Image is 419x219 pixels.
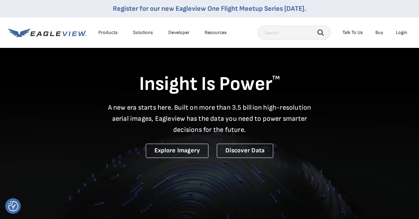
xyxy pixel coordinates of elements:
[342,30,363,36] div: Talk To Us
[257,26,331,40] input: Search
[133,30,153,36] div: Solutions
[8,72,411,96] h1: Insight Is Power
[217,144,273,158] a: Discover Data
[375,30,383,36] a: Buy
[272,75,280,81] sup: TM
[396,30,407,36] div: Login
[8,201,18,211] img: Revisit consent button
[205,30,227,36] div: Resources
[113,5,306,13] a: Register for our new Eagleview One Flight Meetup Series [DATE].
[146,144,209,158] a: Explore Imagery
[98,30,118,36] div: Products
[168,30,189,36] a: Developer
[8,201,18,211] button: Consent Preferences
[104,102,315,135] p: A new era starts here. Built on more than 3.5 billion high-resolution aerial images, Eagleview ha...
